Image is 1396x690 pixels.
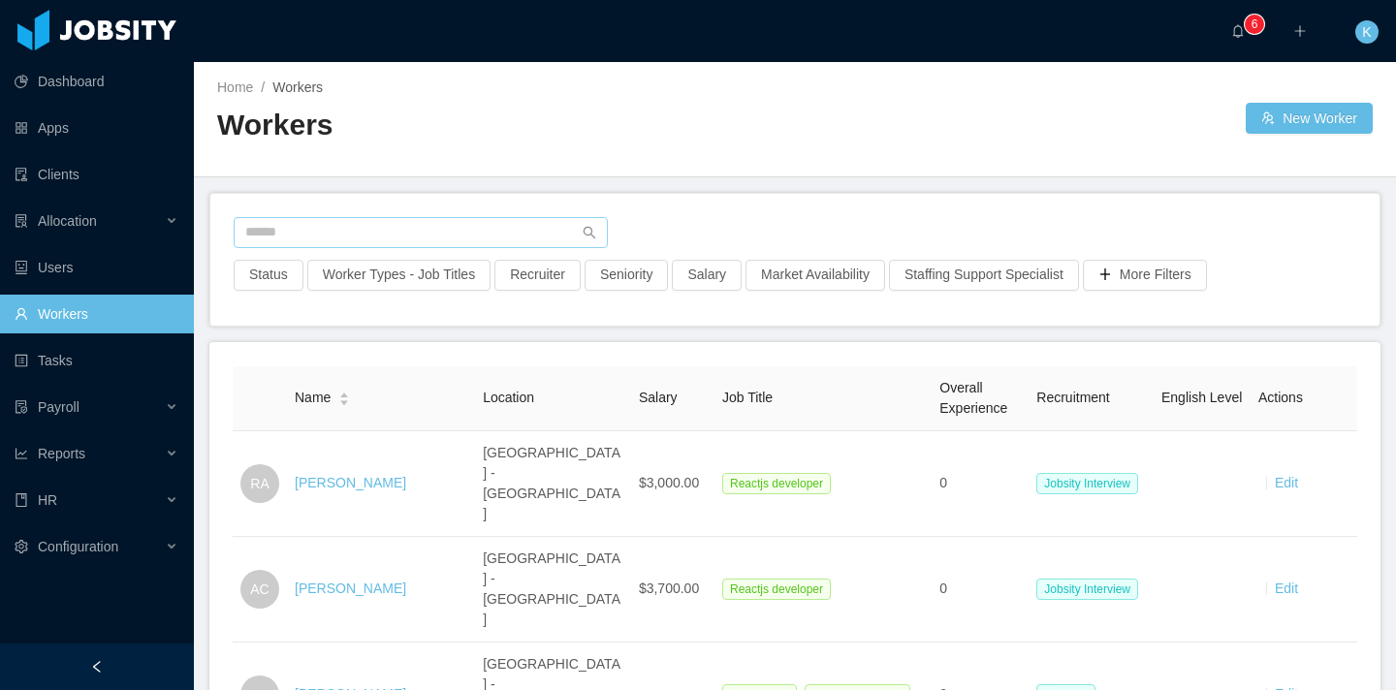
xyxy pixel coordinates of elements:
[15,493,28,507] i: icon: book
[307,260,491,291] button: Worker Types - Job Titles
[272,79,323,95] span: Workers
[1245,15,1264,34] sup: 6
[1275,580,1298,596] a: Edit
[722,390,773,405] span: Job Title
[475,431,631,537] td: [GEOGRAPHIC_DATA] - [GEOGRAPHIC_DATA]
[15,341,178,380] a: icon: profileTasks
[15,447,28,460] i: icon: line-chart
[1083,260,1207,291] button: icon: plusMore Filters
[1036,475,1146,490] a: Jobsity Interview
[494,260,581,291] button: Recruiter
[722,473,831,494] span: Reactjs developer
[15,109,178,147] a: icon: appstoreApps
[339,391,350,396] i: icon: caret-up
[217,79,253,95] a: Home
[1362,20,1371,44] span: K
[295,475,406,490] a: [PERSON_NAME]
[15,248,178,287] a: icon: robotUsers
[1246,103,1373,134] button: icon: usergroup-addNew Worker
[38,446,85,461] span: Reports
[38,539,118,554] span: Configuration
[295,580,406,596] a: [PERSON_NAME]
[15,214,28,228] i: icon: solution
[639,580,699,596] span: $3,700.00
[475,537,631,643] td: [GEOGRAPHIC_DATA] - [GEOGRAPHIC_DATA]
[1036,390,1109,405] span: Recruitment
[1036,580,1146,596] a: Jobsity Interview
[217,106,795,145] h2: Workers
[932,431,1029,537] td: 0
[939,380,1007,416] span: Overall Experience
[889,260,1079,291] button: Staffing Support Specialist
[1258,390,1303,405] span: Actions
[1161,390,1242,405] span: English Level
[672,260,742,291] button: Salary
[38,399,79,415] span: Payroll
[250,464,269,503] span: RA
[483,390,534,405] span: Location
[234,260,303,291] button: Status
[38,492,57,508] span: HR
[583,226,596,239] i: icon: search
[38,213,97,229] span: Allocation
[1252,15,1258,34] p: 6
[639,475,699,490] span: $3,000.00
[1231,24,1245,38] i: icon: bell
[1293,24,1307,38] i: icon: plus
[15,295,178,333] a: icon: userWorkers
[338,390,350,403] div: Sort
[339,397,350,403] i: icon: caret-down
[15,400,28,414] i: icon: file-protect
[932,537,1029,643] td: 0
[295,388,331,408] span: Name
[1275,475,1298,490] a: Edit
[15,155,178,194] a: icon: auditClients
[15,540,28,553] i: icon: setting
[1036,579,1138,600] span: Jobsity Interview
[639,390,678,405] span: Salary
[746,260,885,291] button: Market Availability
[250,570,269,609] span: AC
[722,579,831,600] span: Reactjs developer
[585,260,668,291] button: Seniority
[261,79,265,95] span: /
[15,62,178,101] a: icon: pie-chartDashboard
[1036,473,1138,494] span: Jobsity Interview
